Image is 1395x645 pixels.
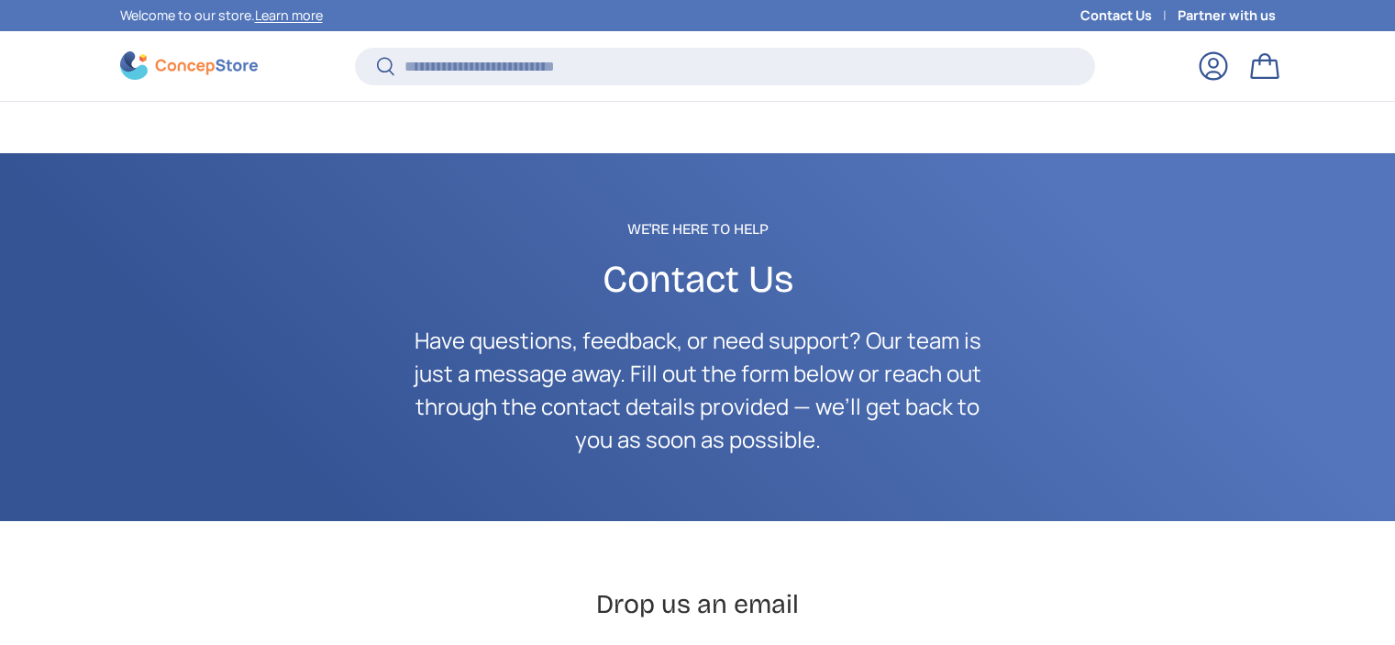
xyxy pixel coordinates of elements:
a: Contact Us [1080,6,1178,26]
span: Contact Us [603,255,793,305]
a: Partner with us [1178,6,1276,26]
p: Welcome to our store. [120,6,323,26]
img: ConcepStore [120,51,258,80]
span: We're Here to Help [627,218,769,240]
h2: Drop us an email [346,587,1050,621]
p: Have questions, feedback, or need support? Our team is just a message away. Fill out the form bel... [409,324,987,456]
a: Learn more [255,6,323,24]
